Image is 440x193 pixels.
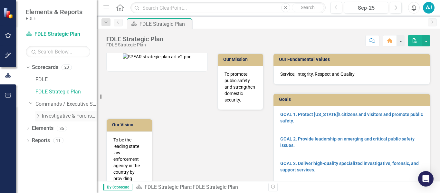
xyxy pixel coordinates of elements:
[26,31,90,38] a: FDLE Strategic Plan
[280,161,419,172] a: GOAL 3. Deliver high-quality specialized investigative, forensic, and support services.
[112,122,149,127] h3: Our Vision
[225,71,256,103] p: To promote public safety and strengthen domestic security.
[35,76,97,83] a: FDLE
[26,46,90,57] input: Search Below...
[193,184,238,190] div: FDLE Strategic Plan
[32,137,50,144] a: Reports
[346,4,386,12] div: Sep-25
[145,184,190,190] a: FDLE Strategic Plan
[344,2,388,14] button: Sep-25
[423,2,435,14] button: AJ
[32,64,58,71] a: Scorecards
[130,2,325,14] input: Search ClearPoint...
[57,126,67,131] div: 35
[32,125,53,132] a: Elements
[279,97,427,102] h3: Goals
[62,65,72,70] div: 20
[106,35,163,43] div: FDLE Strategic Plan
[280,136,415,148] a: GOAL 2. Provide leadership on emerging and critical public safety issues.
[279,57,427,62] h3: Our Fundamental Values
[136,184,263,191] div: »
[418,171,434,187] div: Open Intercom Messenger
[301,5,315,10] span: Search
[292,3,324,12] button: Search
[223,57,260,62] h3: Our Mission
[106,43,163,47] div: FDLE Strategic Plan
[35,101,97,108] a: Commands / Executive Support Branch
[26,8,82,16] span: Elements & Reports
[103,184,132,190] span: By Scorecard
[26,16,82,21] small: FDLE
[35,88,97,96] a: FDLE Strategic Plan
[42,112,97,120] a: Investigative & Forensic Services Command
[53,138,63,143] div: 11
[280,71,423,77] p: Service, Integrity, Respect and Quality
[139,20,190,28] div: FDLE Strategic Plan
[3,7,14,19] img: ClearPoint Strategy
[280,112,423,123] a: GOAL 1. Protect [US_STATE]'s citizens and visitors and promote public safety.
[123,53,192,60] img: SPEAR strategic plan art v2.png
